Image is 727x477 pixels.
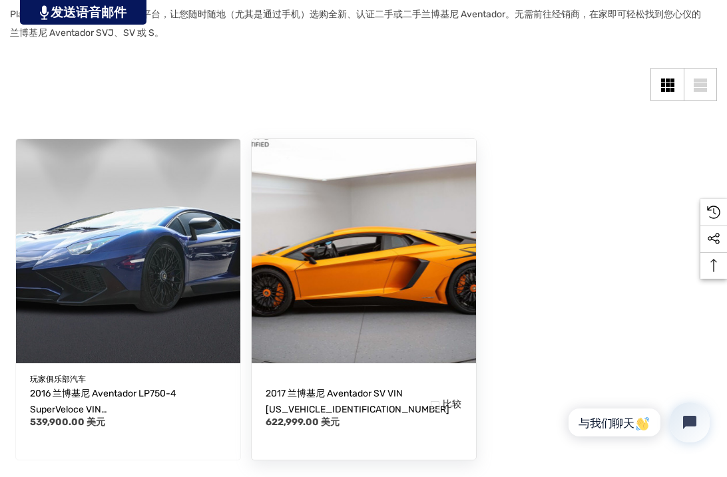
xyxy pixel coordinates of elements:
font: 玩家俱乐部汽车 [30,375,86,384]
font: 2017 兰博基尼 Aventador SV VIN [US_VEHICLE_IDENTIFICATION_NUMBER] [266,388,449,415]
a: 2017兰博基尼Aventador SV VIN ZHWUC3ZD3HLA05312，622,999.00美元 [252,139,476,363]
font: 622,999.00 美元 [266,416,340,428]
svg: 最近浏览 [707,206,720,219]
font: 2016 兰博基尼 Aventador LP750-4 SuperVeloce VIN [US_VEHICLE_IDENTIFICATION_NUMBER] [30,388,214,431]
font: Players Club Cars 提供汽车交易平台，让您随时随地（尤其是通过手机）选购全新、认证二手或二手兰博基尼 Aventador。无需前往经销商，在家即可轻松找到您心仪的兰博基尼 Ave... [10,9,701,39]
img: 出售：2016 款兰博基尼 Aventador LP750-4 SuperVeloce VIN ZHWUF3ZD9GLA04400 [16,139,240,363]
font: 比较 [443,399,462,410]
a: 2017兰博基尼Aventador SV VIN ZHWUC3ZD3HLA05312，622,999.00美元 [266,386,462,418]
a: 2016 兰博基尼 Aventador LP750-4 SuperVeloce VIN ZHWUF3ZD9GLA04400，539,900.00 美元 [16,139,240,363]
a: 2016 兰博基尼 Aventador LP750-4 SuperVeloce VIN ZHWUF3ZD9GLA04400，539,900.00 美元 [30,386,226,418]
a: 网格视图 [650,68,684,101]
svg: 社交媒体 [707,232,720,245]
img: 出售 2017 兰博基尼 Aventador SV VIN ZHWUC3ZD3HLA05312 [240,128,487,375]
font: 539,900.00 美元 [30,416,105,428]
svg: 顶部 [700,259,727,272]
iframe: Tidio 聊天 [545,391,721,454]
a: 列表视图 [684,68,717,101]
